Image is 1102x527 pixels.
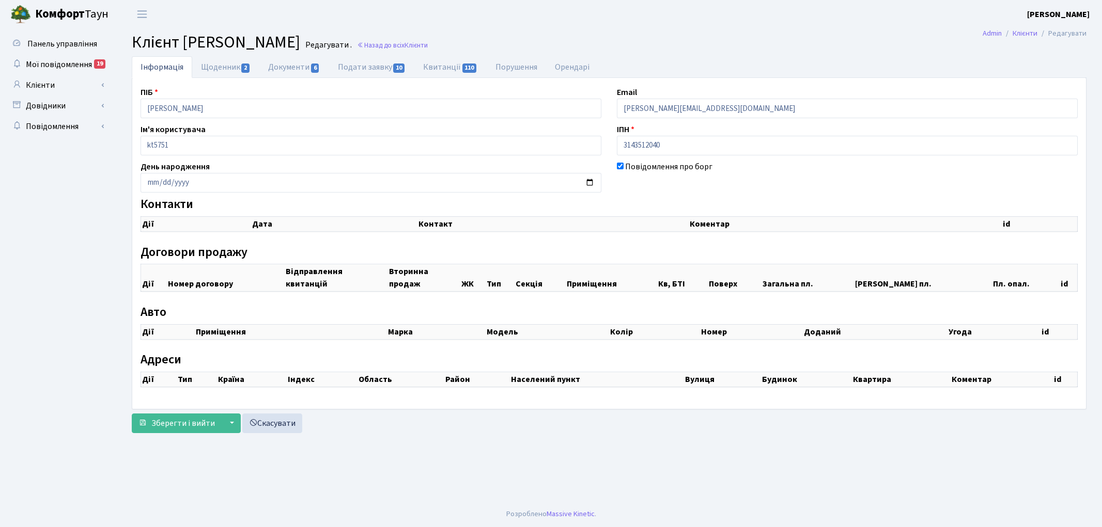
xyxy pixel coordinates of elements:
[1027,9,1090,20] b: [PERSON_NAME]
[444,372,510,387] th: Район
[141,324,195,339] th: Дії
[1053,372,1078,387] th: id
[515,264,565,292] th: Секція
[983,28,1002,39] a: Admin
[762,264,854,292] th: Загальна пл.
[5,75,108,95] a: Клієнти
[1027,8,1090,21] a: [PERSON_NAME]
[311,63,319,73] span: 6
[141,353,181,368] label: Адреси
[141,216,252,231] th: Дії
[761,372,852,387] th: Будинок
[285,264,388,292] th: Відправлення квитанцій
[132,56,192,78] a: Інформація
[566,264,657,292] th: Приміщення
[195,324,386,339] th: Приміщення
[967,23,1102,44] nav: breadcrumb
[27,38,97,50] span: Панель управління
[387,324,486,339] th: Марка
[132,413,222,433] button: Зберегти і вийти
[657,264,708,292] th: Кв, БТІ
[388,264,460,292] th: Вторинна продаж
[1060,264,1077,292] th: id
[486,264,515,292] th: Тип
[303,40,352,50] small: Редагувати .
[5,34,108,54] a: Панель управління
[617,86,637,99] label: Email
[462,63,477,73] span: 110
[5,54,108,75] a: Мої повідомлення19
[951,372,1053,387] th: Коментар
[358,372,445,387] th: Область
[35,6,108,23] span: Таун
[992,264,1060,292] th: Пл. опал.
[141,197,193,212] label: Контакти
[35,6,85,22] b: Комфорт
[241,63,250,73] span: 2
[141,264,167,292] th: Дії
[251,216,417,231] th: Дата
[141,161,210,173] label: День народження
[26,59,92,70] span: Мої повідомлення
[547,508,595,519] a: Massive Kinetic
[141,245,247,260] label: Договори продажу
[141,305,166,320] label: Авто
[460,264,486,292] th: ЖК
[357,40,428,50] a: Назад до всіхКлієнти
[486,324,609,339] th: Модель
[625,161,712,173] label: Повідомлення про борг
[487,56,546,78] a: Порушення
[854,264,992,292] th: [PERSON_NAME] пл.
[689,216,1002,231] th: Коментар
[192,56,259,78] a: Щоденник
[393,63,405,73] span: 10
[5,116,108,137] a: Повідомлення
[177,372,217,387] th: Тип
[141,372,177,387] th: Дії
[708,264,762,292] th: Поверх
[617,123,634,136] label: ІПН
[94,59,105,69] div: 19
[141,86,158,99] label: ПІБ
[803,324,947,339] th: Доданий
[1013,28,1037,39] a: Клієнти
[948,324,1041,339] th: Угода
[546,56,598,78] a: Орендарі
[700,324,803,339] th: Номер
[132,30,300,54] span: Клієнт [PERSON_NAME]
[129,6,155,23] button: Переключити навігацію
[1041,324,1078,339] th: id
[287,372,358,387] th: Індекс
[151,418,215,429] span: Зберегти і вийти
[684,372,761,387] th: Вулиця
[506,508,596,520] div: Розроблено .
[10,4,31,25] img: logo.png
[609,324,701,339] th: Колір
[242,413,302,433] a: Скасувати
[167,264,285,292] th: Номер договору
[5,95,108,116] a: Довідники
[141,123,206,136] label: Ім'я користувача
[259,56,329,78] a: Документи
[852,372,951,387] th: Квартира
[510,372,684,387] th: Населений пункт
[329,56,414,78] a: Подати заявку
[1002,216,1077,231] th: id
[405,40,428,50] span: Клієнти
[1037,28,1087,39] li: Редагувати
[417,216,688,231] th: Контакт
[414,56,486,78] a: Квитанції
[217,372,286,387] th: Країна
